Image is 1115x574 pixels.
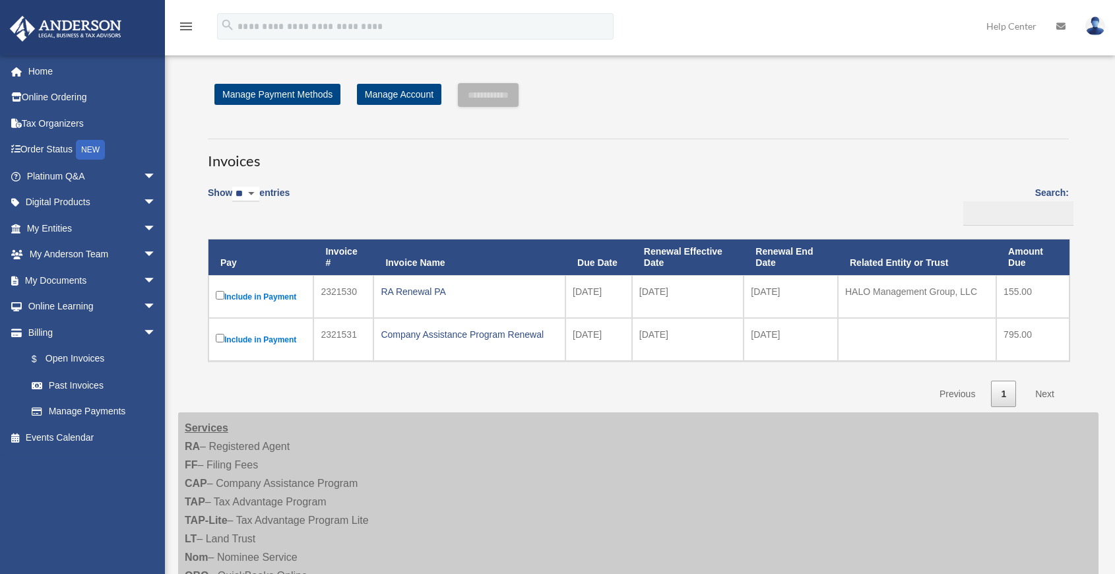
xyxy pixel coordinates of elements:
th: Renewal Effective Date: activate to sort column ascending [632,239,744,275]
td: 795.00 [996,318,1069,361]
span: arrow_drop_down [143,267,170,294]
td: [DATE] [744,318,838,361]
td: 2321531 [313,318,373,361]
input: Include in Payment [216,334,224,342]
span: arrow_drop_down [143,215,170,242]
img: Anderson Advisors Platinum Portal [6,16,125,42]
span: arrow_drop_down [143,294,170,321]
div: RA Renewal PA [381,282,558,301]
a: Online Ordering [9,84,176,111]
th: Due Date: activate to sort column ascending [565,239,632,275]
th: Renewal End Date: activate to sort column ascending [744,239,838,275]
th: Related Entity or Trust: activate to sort column ascending [838,239,996,275]
td: 155.00 [996,275,1069,318]
label: Include in Payment [216,288,306,305]
strong: CAP [185,478,207,489]
i: search [220,18,235,32]
th: Amount Due: activate to sort column ascending [996,239,1069,275]
div: NEW [76,140,105,160]
th: Pay: activate to sort column descending [208,239,313,275]
strong: Services [185,422,228,433]
a: Order StatusNEW [9,137,176,164]
a: Platinum Q&Aarrow_drop_down [9,163,176,189]
td: 2321530 [313,275,373,318]
span: $ [39,351,46,367]
a: Next [1025,381,1064,408]
span: arrow_drop_down [143,241,170,269]
td: [DATE] [565,318,632,361]
a: menu [178,23,194,34]
strong: TAP [185,496,205,507]
label: Show entries [208,185,290,215]
a: Past Invoices [18,372,170,399]
strong: TAP-Lite [185,515,228,526]
td: [DATE] [565,275,632,318]
strong: RA [185,441,200,452]
a: My Entitiesarrow_drop_down [9,215,176,241]
a: Online Learningarrow_drop_down [9,294,176,320]
a: Manage Payments [18,399,170,425]
span: arrow_drop_down [143,163,170,190]
th: Invoice #: activate to sort column ascending [313,239,373,275]
td: [DATE] [632,318,744,361]
span: arrow_drop_down [143,189,170,216]
img: User Pic [1085,16,1105,36]
select: Showentries [232,187,259,202]
a: $Open Invoices [18,346,163,373]
a: Previous [930,381,985,408]
td: [DATE] [632,275,744,318]
label: Include in Payment [216,331,306,348]
span: arrow_drop_down [143,319,170,346]
strong: FF [185,459,198,470]
i: menu [178,18,194,34]
a: My Anderson Teamarrow_drop_down [9,241,176,268]
a: Billingarrow_drop_down [9,319,170,346]
div: Company Assistance Program Renewal [381,325,558,344]
td: HALO Management Group, LLC [838,275,996,318]
a: My Documentsarrow_drop_down [9,267,176,294]
a: Events Calendar [9,424,176,451]
strong: LT [185,533,197,544]
a: Home [9,58,176,84]
a: Manage Account [357,84,441,105]
a: Tax Organizers [9,110,176,137]
a: 1 [991,381,1016,408]
td: [DATE] [744,275,838,318]
input: Search: [963,201,1073,226]
input: Include in Payment [216,291,224,300]
h3: Invoices [208,139,1069,172]
a: Manage Payment Methods [214,84,340,105]
label: Search: [959,185,1069,226]
a: Digital Productsarrow_drop_down [9,189,176,216]
th: Invoice Name: activate to sort column ascending [373,239,565,275]
strong: Nom [185,552,208,563]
